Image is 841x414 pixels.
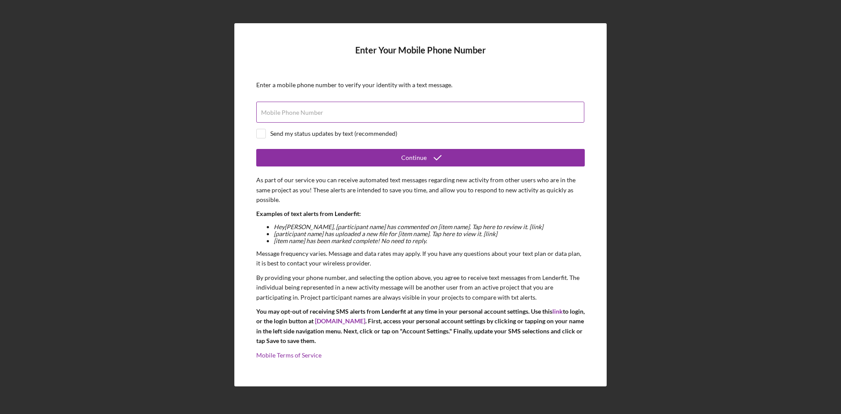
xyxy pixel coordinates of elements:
a: link [552,308,563,315]
div: Continue [401,149,427,166]
li: [item name] has been marked complete! No need to reply. [274,237,585,244]
p: Message frequency varies. Message and data rates may apply. If you have any questions about your ... [256,249,585,269]
li: [participant name] has uploaded a new file for [item name]. Tap here to view it. [link] [274,230,585,237]
p: You may opt-out of receiving SMS alerts from Lenderfit at any time in your personal account setti... [256,307,585,346]
a: Mobile Terms of Service [256,351,322,359]
p: Examples of text alerts from Lenderfit: [256,209,585,219]
div: Enter a mobile phone number to verify your identity with a text message. [256,81,585,88]
p: As part of our service you can receive automated text messages regarding new activity from other ... [256,175,585,205]
h4: Enter Your Mobile Phone Number [256,45,585,68]
li: Hey [PERSON_NAME] , [participant name] has commented on [item name]. Tap here to review it. [link] [274,223,585,230]
p: By providing your phone number, and selecting the option above, you agree to receive text message... [256,273,585,302]
label: Mobile Phone Number [261,109,323,116]
div: Send my status updates by text (recommended) [270,130,397,137]
a: [DOMAIN_NAME] [315,317,365,325]
button: Continue [256,149,585,166]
